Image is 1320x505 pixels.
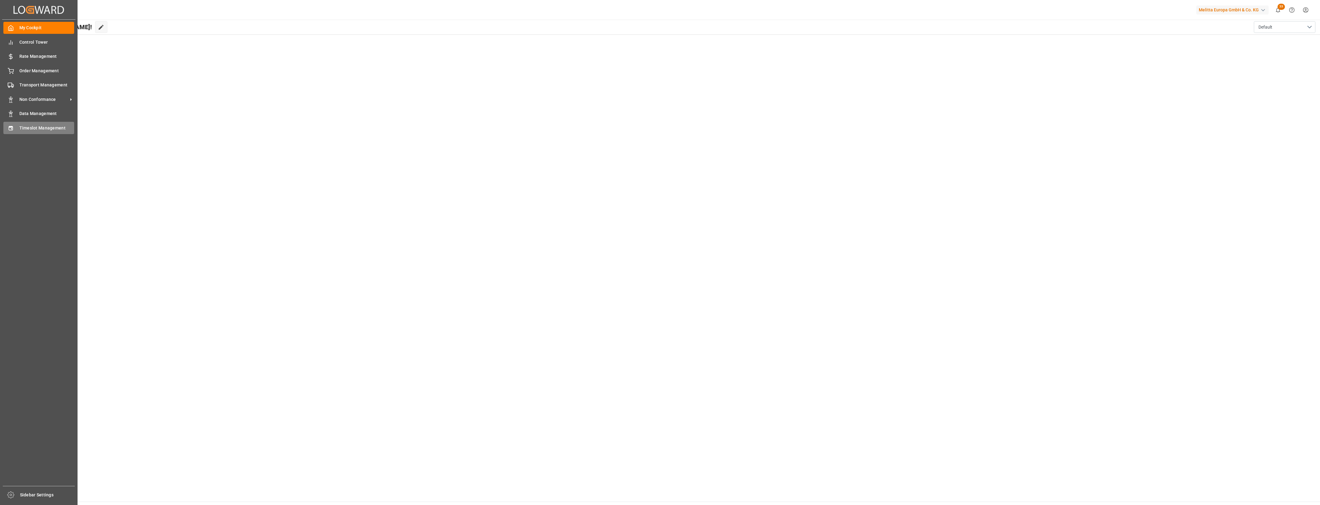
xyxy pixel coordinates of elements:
[19,39,74,46] span: Control Tower
[3,108,74,120] a: Data Management
[1278,4,1285,10] span: 33
[19,82,74,88] span: Transport Management
[1196,6,1269,14] div: Melitta Europa GmbH & Co. KG
[3,65,74,77] a: Order Management
[3,50,74,62] a: Rate Management
[1196,4,1271,16] button: Melitta Europa GmbH & Co. KG
[19,25,74,31] span: My Cockpit
[19,125,74,131] span: Timeslot Management
[19,110,74,117] span: Data Management
[20,492,75,498] span: Sidebar Settings
[1285,3,1299,17] button: Help Center
[19,96,68,103] span: Non Conformance
[1258,24,1272,30] span: Default
[3,79,74,91] a: Transport Management
[3,122,74,134] a: Timeslot Management
[1254,21,1315,33] button: open menu
[19,68,74,74] span: Order Management
[19,53,74,60] span: Rate Management
[3,36,74,48] a: Control Tower
[26,21,92,33] span: Hello [PERSON_NAME]!
[1271,3,1285,17] button: show 33 new notifications
[3,22,74,34] a: My Cockpit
